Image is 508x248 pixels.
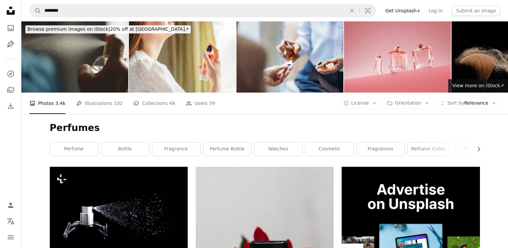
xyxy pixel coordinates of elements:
a: perfume collection [408,142,456,156]
button: scroll list to the right [473,142,480,156]
a: fragrance [152,142,200,156]
a: a spray bottle is spraying water on a black background [50,210,188,216]
a: watches [255,142,302,156]
a: Photos [4,21,17,35]
button: Visual search [360,4,376,17]
a: Collections [4,83,17,97]
a: perfume [50,142,98,156]
button: Search Unsplash [30,4,41,17]
h1: Perfumes [50,122,480,134]
button: Sort byRelevance [436,98,500,109]
a: Users 79 [186,93,215,114]
img: Three luxury perfume bottles [344,21,451,93]
button: Submit an image [452,5,500,16]
a: Download History [4,99,17,113]
a: cosmetic [306,142,353,156]
a: View more on iStock↗ [448,79,508,93]
span: 48 [169,100,175,107]
button: Menu [4,231,17,244]
button: Language [4,215,17,228]
a: perfume bottle [203,142,251,156]
img: Woman using perfume. [21,21,128,93]
span: 20% off at [GEOGRAPHIC_DATA] ↗ [27,26,189,32]
button: Clear [345,4,359,17]
span: 102 [114,100,123,107]
a: Get Unsplash+ [381,5,425,16]
span: Orientation [395,100,421,106]
a: perfume bottles [459,142,507,156]
span: Sort by [447,100,464,106]
span: View more on iStock ↗ [452,83,504,88]
a: Explore [4,67,17,81]
button: License [340,98,381,109]
a: bottle [101,142,149,156]
span: Browse premium images on iStock | [27,26,110,32]
span: Relevance [447,100,488,107]
form: Find visuals sitewide [29,4,376,17]
button: Orientation [383,98,433,109]
a: Log in [425,5,447,16]
img: Close-Up of Hands Demonstrating Perfume in Retail Setting [236,21,343,93]
img: Woman Delighting in Fragrance of Perfume [129,21,236,93]
span: 79 [209,100,215,107]
a: Log in / Sign up [4,199,17,212]
a: fragrances [357,142,404,156]
a: Browse premium images on iStock|20% off at [GEOGRAPHIC_DATA]↗ [21,21,195,37]
a: Illustrations 102 [76,93,123,114]
span: License [351,100,369,106]
a: Illustrations [4,37,17,51]
a: Collections 48 [133,93,175,114]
